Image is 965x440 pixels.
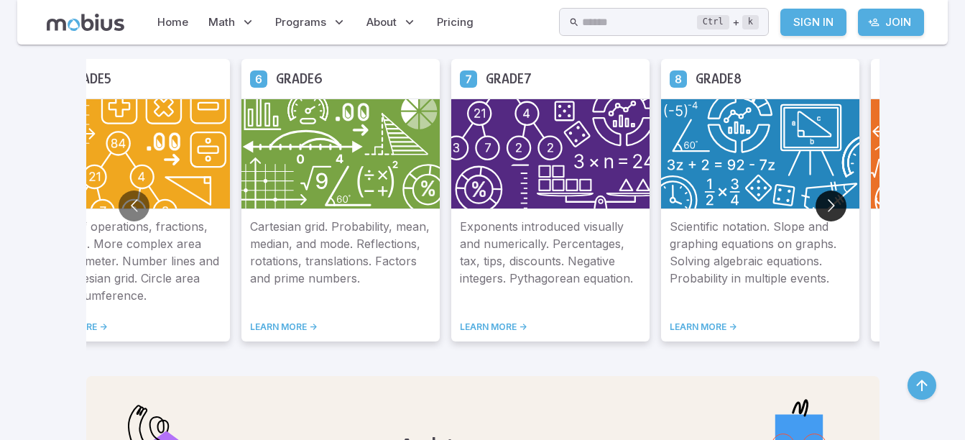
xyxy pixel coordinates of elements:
[366,14,397,30] span: About
[250,218,431,304] p: Cartesian grid. Probability, mean, median, and mode. Reflections, rotations, translations. Factor...
[697,15,729,29] kbd: Ctrl
[276,68,323,90] h5: Grade 6
[816,191,846,221] button: Go to next slide
[742,15,759,29] kbd: k
[250,70,267,87] a: Grade 6
[451,98,650,209] img: Grade 7
[250,321,431,333] a: LEARN MORE ->
[241,98,440,209] img: Grade 6
[670,218,851,304] p: Scientific notation. Slope and graphing equations on graphs. Solving algebraic equations. Probabi...
[153,6,193,39] a: Home
[32,98,230,209] img: Grade 5
[661,98,859,209] img: Grade 8
[119,191,149,221] button: Go to previous slide
[275,14,326,30] span: Programs
[40,321,221,333] a: LEARN MORE ->
[208,14,235,30] span: Math
[696,68,742,90] h5: Grade 8
[670,321,851,333] a: LEARN MORE ->
[670,70,687,87] a: Grade 8
[460,70,477,87] a: Grade 7
[460,321,641,333] a: LEARN MORE ->
[486,68,532,90] h5: Grade 7
[66,68,111,90] h5: Grade 5
[433,6,478,39] a: Pricing
[697,14,759,31] div: +
[460,218,641,304] p: Exponents introduced visually and numerically. Percentages, tax, tips, discounts. Negative intege...
[858,9,924,36] a: Join
[40,218,221,304] p: Order of operations, fractions, decimals. More complex area and perimeter. Number lines and the c...
[780,9,846,36] a: Sign In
